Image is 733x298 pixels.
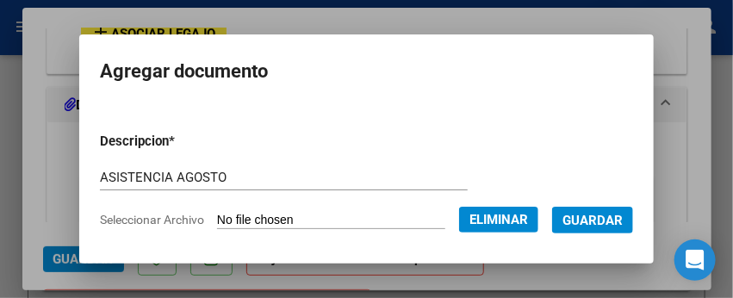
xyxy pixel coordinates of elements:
p: Descripcion [100,132,260,152]
span: Seleccionar Archivo [100,213,204,227]
span: Eliminar [469,212,528,227]
button: Eliminar [459,207,538,233]
span: Guardar [562,213,623,228]
div: Open Intercom Messenger [674,239,716,281]
h2: Agregar documento [100,55,633,88]
button: Guardar [552,207,633,233]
